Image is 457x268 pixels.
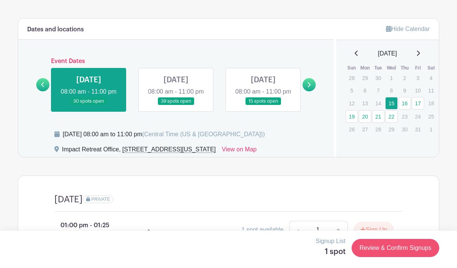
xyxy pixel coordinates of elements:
a: - [289,221,307,239]
p: 5 [346,85,358,96]
a: 15 [385,97,398,109]
p: 13 [359,97,371,109]
a: Review & Confirm Signups [352,239,439,257]
span: PRIVATE [91,197,110,202]
p: 10 [412,85,424,96]
th: Sun [345,64,358,72]
a: 16 [398,97,411,109]
a: Hide Calendar [386,26,430,32]
p: 2 [398,72,411,84]
p: 30 [372,72,384,84]
p: 31 [412,123,424,135]
span: (Central Time (US & [GEOGRAPHIC_DATA])) [142,131,265,137]
p: 18 [425,97,437,109]
div: 1 spot available [241,225,283,234]
button: Sign Up [354,222,394,238]
th: Thu [398,64,411,72]
span: [DATE] [378,49,397,58]
th: Wed [385,64,398,72]
p: 28 [372,123,384,135]
p: 24 [412,111,424,122]
a: 19 [346,110,358,123]
a: View on Map [222,145,256,157]
p: 25 [425,111,437,122]
p: 1 [385,72,398,84]
div: Impact Retreat Office, [62,145,216,157]
p: 14 [372,97,384,109]
h4: [DATE] [54,194,83,205]
p: 27 [359,123,371,135]
h6: Event Dates [49,58,303,65]
a: 17 [412,97,424,109]
th: Mon [358,64,372,72]
p: 3 [412,72,424,84]
a: 21 [372,110,384,123]
p: 7 [372,85,384,96]
h6: Dates and locations [27,26,84,33]
p: 28 [346,72,358,84]
h5: 1 spot [316,247,346,256]
p: Signup List [316,237,346,246]
th: Tue [372,64,385,72]
a: 20 [359,110,371,123]
div: [DATE] 08:00 am to 11:00 pm [63,130,265,139]
p: 1 [425,123,437,135]
th: Fri [411,64,425,72]
p: 12 [346,97,358,109]
p: 23 [398,111,411,122]
p: 6 [359,85,371,96]
p: 29 [359,72,371,84]
p: 8 [385,85,398,96]
p: 29 [385,123,398,135]
p: 11 [425,85,437,96]
th: Sat [425,64,438,72]
p: 4 [425,72,437,84]
div: - [148,225,150,234]
p: 26 [346,123,358,135]
p: 9 [398,85,411,96]
a: 22 [385,110,398,123]
p: 30 [398,123,411,135]
a: + [329,221,348,239]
